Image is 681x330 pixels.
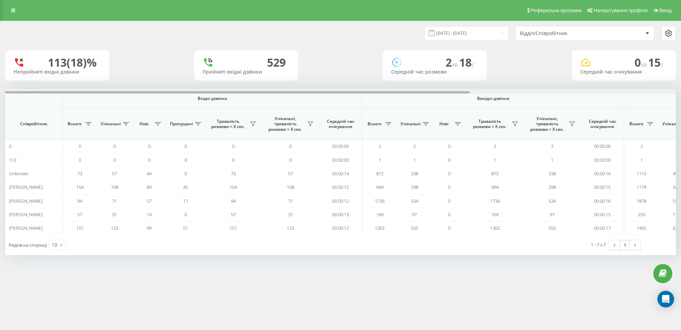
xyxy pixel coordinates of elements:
span: 0 [148,143,150,149]
span: Середній час очікування [586,119,619,129]
div: 113 (18)% [48,56,97,69]
span: Унікальні [400,121,421,127]
td: 00:00:15 [581,208,624,221]
span: 1 [379,157,381,163]
span: 534 [549,198,556,204]
div: Прийняті вхідні дзвінки [202,69,290,75]
span: 0 [448,170,450,177]
div: Середній час розмови [391,69,479,75]
span: Вихід [660,8,672,13]
span: 2 [379,143,381,149]
span: 17 [183,198,188,204]
span: [PERSON_NAME] [9,211,43,218]
span: 1736 [375,198,385,204]
span: хв [641,61,648,68]
span: 1302 [375,225,385,231]
span: 0 [184,170,187,177]
span: 0 [448,198,450,204]
span: 71 [288,198,293,204]
span: 57 [231,211,236,218]
span: 0 [448,157,450,163]
span: 99 [147,225,152,231]
div: 10 [52,242,57,248]
td: 00:00:12 [319,221,362,235]
span: 454 [673,170,680,177]
span: [PERSON_NAME] [9,225,43,231]
span: 14 [147,211,152,218]
span: Всього [628,121,645,127]
span: 1 [640,157,643,163]
span: 0 [113,143,116,149]
span: 0 [448,143,450,149]
span: 1179 [637,184,646,190]
span: 338 [411,170,418,177]
td: 00:00:00 [581,153,624,167]
span: 169 [491,211,499,218]
span: 108 [111,184,118,190]
span: 0 [184,211,187,218]
span: Унікальні [101,121,121,127]
span: 123 [287,225,294,231]
span: 1736 [490,198,500,204]
span: Унікальні, тривалість розмови > Х сек. [527,116,567,132]
span: 94 [77,198,82,204]
span: 555 [549,225,556,231]
span: 31 [112,211,117,218]
span: 115 [673,211,680,218]
span: 94 [231,198,236,204]
span: 0 [289,157,292,163]
span: Всього [66,121,83,127]
span: 44 [147,170,152,177]
span: 298 [549,184,556,190]
span: 45 [183,184,188,190]
div: Відділ/Співробітник [520,31,603,36]
span: 994 [491,184,499,190]
td: 00:00:16 [581,194,624,208]
span: 0 [148,157,150,163]
span: Реферальна програма [531,8,582,13]
span: Тривалість розмови > Х сек. [470,119,510,129]
span: Нові [135,121,153,127]
span: 250 [638,211,645,218]
span: 57 [112,170,117,177]
span: 1 [551,157,553,163]
span: 0 [232,143,234,149]
span: 994 [376,184,383,190]
span: 108 [287,184,294,190]
span: 51 [183,225,188,231]
span: 57 [288,170,293,177]
div: Середній час очікування [580,69,667,75]
span: 551 [673,198,680,204]
span: [PERSON_NAME] [9,198,43,204]
td: 00:00:15 [581,180,624,194]
span: 2 [413,143,416,149]
span: 0 [9,143,11,149]
span: 73 [231,170,236,177]
span: Вхідні дзвінки [80,96,344,101]
span: c [472,61,474,68]
span: 73 [77,170,82,177]
span: 345 [673,184,680,190]
span: 0 [79,143,81,149]
span: 1 [675,157,678,163]
span: 1 [413,157,416,163]
span: Налаштування профілю [594,8,648,13]
span: 1302 [490,225,500,231]
td: 00:00:00 [319,153,362,167]
span: Рядків на сторінці [9,242,47,248]
span: 97 [412,211,417,218]
span: Унікальні, тривалість розмови > Х сек. [265,116,305,132]
span: 15 [648,55,663,70]
span: 31 [288,211,293,218]
span: [PERSON_NAME] [9,184,43,190]
div: 1 - 7 з 7 [591,241,606,248]
span: 338 [549,170,556,177]
span: 2 [675,143,678,149]
span: 0 [289,143,292,149]
span: Нові [435,121,452,127]
span: 622 [673,225,680,231]
span: Вихідні дзвінки [379,96,608,101]
td: 00:00:12 [319,180,362,194]
td: 00:00:13 [319,208,362,221]
td: 00:00:12 [319,194,362,208]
